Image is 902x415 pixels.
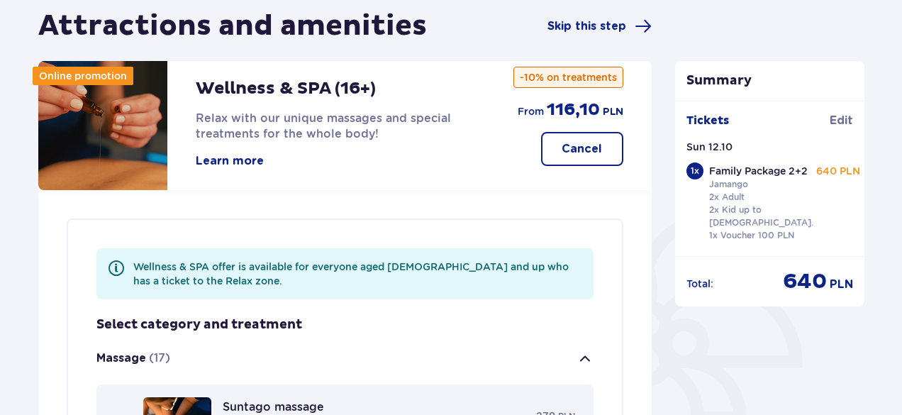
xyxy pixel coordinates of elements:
[33,67,133,85] div: Online promotion
[196,78,376,99] p: Wellness & SPA (16+)
[38,9,427,44] h1: Attractions and amenities
[133,260,582,288] div: Wellness & SPA offer is available for everyone aged [DEMOGRAPHIC_DATA] and up who has a ticket to...
[709,191,813,242] p: 2x Adult 2x Kid up to [DEMOGRAPHIC_DATA]. 1x Voucher 100 PLN
[686,277,713,291] p: Total :
[603,105,623,119] span: PLN
[196,111,451,140] span: Relax with our unique massages and special treatments for the whole body!
[196,153,264,169] button: Learn more
[686,113,729,128] p: Tickets
[783,268,827,295] span: 640
[686,162,703,179] div: 1 x
[547,99,600,121] span: 116,10
[547,18,626,34] span: Skip this step
[96,316,302,333] p: Select category and treatment
[541,132,623,166] button: Cancel
[709,164,808,178] p: Family Package 2+2
[223,400,324,414] p: Suntago massage
[830,113,853,128] span: Edit
[686,140,733,154] p: Sun 12.10
[816,164,860,178] p: 640 PLN
[38,61,167,190] img: attraction
[149,350,170,366] p: (17)
[513,67,623,88] p: -10% on treatments
[518,104,544,118] span: from
[547,18,652,35] a: Skip this step
[830,277,853,292] span: PLN
[96,350,146,366] p: Massage
[675,72,865,89] p: Summary
[562,141,602,157] p: Cancel
[709,178,748,191] p: Jamango
[96,333,594,384] button: Massage(17)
